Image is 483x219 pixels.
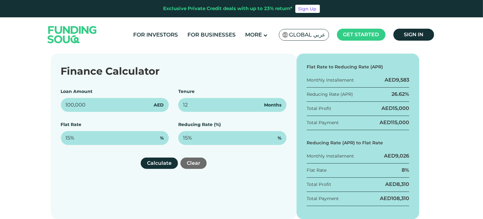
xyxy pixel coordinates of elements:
span: 9,026 [395,153,409,159]
img: SA Flag [282,32,288,37]
div: Flat Rate [307,167,327,174]
div: AED [385,181,409,188]
div: Reducing Rate (APR) [307,91,353,98]
div: 26.62% [392,91,409,98]
div: Total Profit [307,105,331,112]
label: Reducing Rate (%) [178,122,221,127]
div: Exclusive Private Credit deals with up to 23% return* [163,5,293,12]
a: Sign in [393,29,434,41]
span: % [160,135,164,141]
div: AED [381,105,409,112]
div: AED [380,119,409,126]
span: Get started [343,32,379,37]
span: 108,310 [391,195,409,201]
button: Clear [180,158,207,169]
div: Monthly Installement [307,77,354,84]
span: AED [154,102,164,108]
button: Calculate [141,158,178,169]
span: Global عربي [289,31,326,38]
div: AED [380,195,409,202]
span: Sign in [404,32,423,37]
span: 9,583 [396,77,409,83]
a: For Businesses [186,30,237,40]
img: Logo [41,19,103,50]
label: Tenure [178,89,195,94]
div: Reducing Rate (APR) to Flat Rate [307,140,409,146]
span: 8,310 [397,181,409,187]
div: Monthly Installement [307,153,354,159]
div: AED [385,77,409,84]
div: Total Payment [307,119,339,126]
span: 15,000 [393,105,409,111]
a: For Investors [132,30,180,40]
div: Finance Calculator [61,64,286,79]
div: 8% [402,167,409,174]
span: 115,000 [391,119,409,125]
div: Total Payment [307,195,339,202]
div: Flat Rate to Reducing Rate (APR) [307,64,409,70]
a: Sign Up [295,5,320,13]
span: % [278,135,281,141]
div: Total Profit [307,181,331,188]
label: Loan Amount [61,89,93,94]
label: Flat Rate [61,122,82,127]
span: More [245,32,262,38]
div: AED [384,153,409,159]
span: Months [264,102,281,108]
